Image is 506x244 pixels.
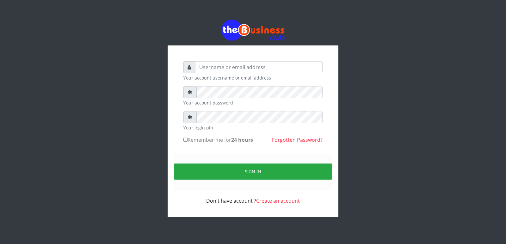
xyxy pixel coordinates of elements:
[183,136,253,144] label: Remember me for
[195,61,323,73] input: Username or email address
[183,74,323,81] small: Your account username or email address
[231,136,253,143] b: 24 hours
[256,197,300,204] a: Create an account
[183,189,323,205] div: Don't have account ?
[174,164,332,180] button: Sign in
[183,99,323,106] small: Your account password
[183,138,188,142] input: Remember me for24 hours
[183,124,323,131] small: Your login pin
[272,136,323,143] a: Forgotten Password?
